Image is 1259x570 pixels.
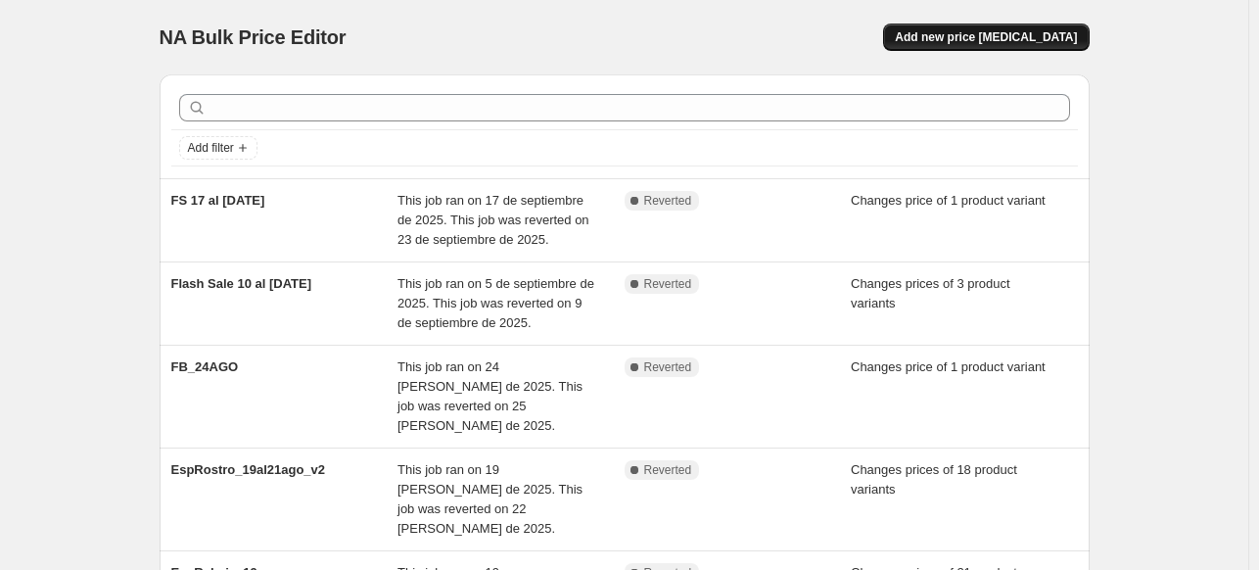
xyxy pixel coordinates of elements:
[171,193,265,208] span: FS 17 al [DATE]
[851,276,1010,310] span: Changes prices of 3 product variants
[171,462,326,477] span: EspRostro_19al21ago_v2
[851,462,1017,497] span: Changes prices of 18 product variants
[171,276,312,291] span: Flash Sale 10 al [DATE]
[644,276,692,292] span: Reverted
[851,193,1046,208] span: Changes price of 1 product variant
[644,359,692,375] span: Reverted
[644,462,692,478] span: Reverted
[883,24,1089,51] button: Add new price [MEDICAL_DATA]
[171,359,239,374] span: FB_24AGO
[397,462,583,536] span: This job ran on 19 [PERSON_NAME] de 2025. This job was reverted on 22 [PERSON_NAME] de 2025.
[397,193,589,247] span: This job ran on 17 de septiembre de 2025. This job was reverted on 23 de septiembre de 2025.
[895,29,1077,45] span: Add new price [MEDICAL_DATA]
[851,359,1046,374] span: Changes price of 1 product variant
[188,140,234,156] span: Add filter
[644,193,692,209] span: Reverted
[397,276,594,330] span: This job ran on 5 de septiembre de 2025. This job was reverted on 9 de septiembre de 2025.
[160,26,347,48] span: NA Bulk Price Editor
[179,136,257,160] button: Add filter
[397,359,583,433] span: This job ran on 24 [PERSON_NAME] de 2025. This job was reverted on 25 [PERSON_NAME] de 2025.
